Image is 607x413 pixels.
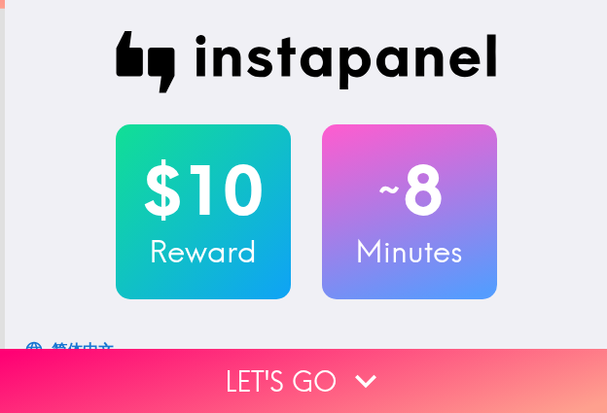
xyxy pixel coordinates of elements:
[52,336,114,363] div: 简体中文
[375,160,403,219] span: ~
[116,31,497,93] img: Instapanel
[116,151,291,230] h2: $10
[322,229,497,273] h3: Minutes
[116,229,291,273] h3: Reward
[20,330,122,369] button: 简体中文
[322,151,497,230] h2: 8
